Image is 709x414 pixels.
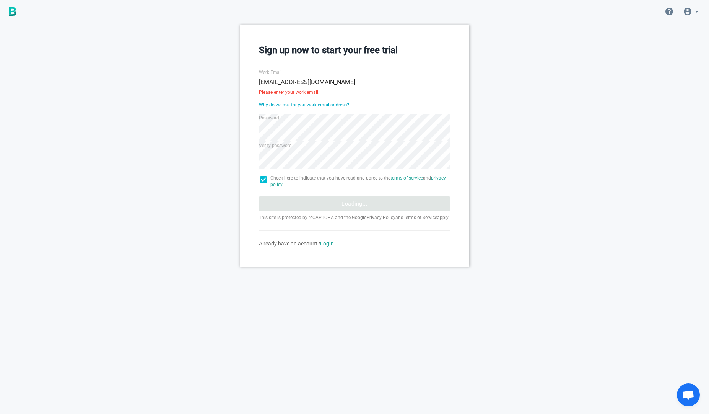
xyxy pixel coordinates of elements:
a: terms of service [390,175,423,181]
div: Open chat [677,383,700,406]
img: BigPicture.io [9,7,16,16]
a: Why do we ask for you work email address? [259,102,349,108]
div: Please enter your work email. [259,90,450,95]
a: Terms of Service [403,215,437,220]
a: Privacy Policy [366,215,395,220]
p: This site is protected by reCAPTCHA and the Google and apply. [259,214,450,221]
h3: Sign up now to start your free trial [259,44,450,57]
a: Login [320,241,334,247]
button: Loading... [259,196,450,211]
span: Check here to indicate that you have read and agree to the and [270,175,450,188]
div: Already have an account? [259,240,450,247]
